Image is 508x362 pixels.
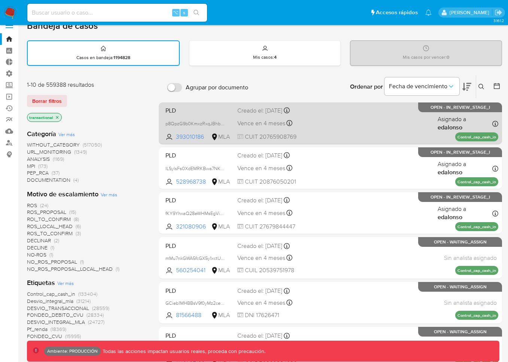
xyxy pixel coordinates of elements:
span: Accesos rápidos [376,9,418,16]
p: kevin.palacios@mercadolibre.com [450,9,492,16]
button: search-icon [189,7,204,18]
p: Ambiente: PRODUCCIÓN [47,350,98,353]
input: Buscar usuario o caso... [27,8,207,18]
span: 3.161.2 [493,18,504,24]
a: Salir [495,9,502,16]
span: ⌥ [173,9,179,16]
span: s [183,9,185,16]
p: Todas las acciones impactan usuarios reales, proceda con precaución. [101,348,265,355]
a: Notificaciones [425,9,432,16]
